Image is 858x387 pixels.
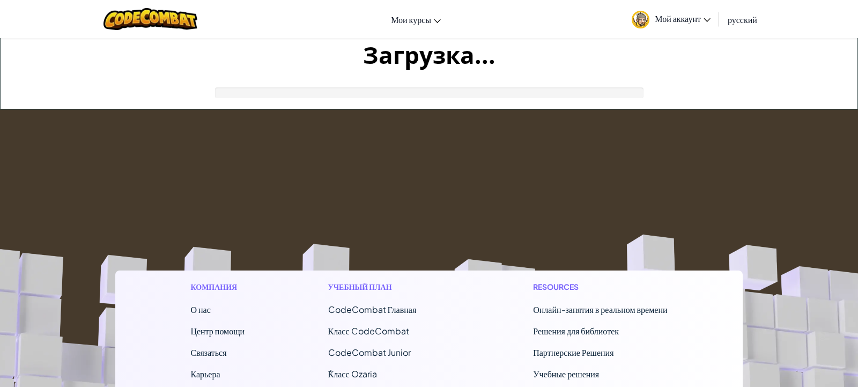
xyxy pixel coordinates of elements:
span: Мои курсы [391,14,431,25]
h1: Учебный план [328,281,450,293]
a: Учебные решения [533,368,599,379]
a: ٌКласс Ozaria [328,368,377,379]
a: Мои курсы [386,5,446,34]
span: Связаться [190,347,226,358]
span: CodeCombat Главная [328,304,417,315]
a: Карьера [190,368,220,379]
a: Мой аккаунт [626,2,716,36]
span: русский [728,14,757,25]
a: Решения для библиотек [533,325,619,337]
a: CodeCombat Junior [328,347,411,358]
img: CodeCombat logo [103,8,197,30]
h1: Загрузка... [1,38,857,71]
a: русский [722,5,763,34]
a: О нас [190,304,210,315]
h1: Компания [190,281,245,293]
a: Класс CodeCombat [328,325,409,337]
span: Мой аккаунт [655,13,711,24]
a: Онлайн-занятия в реальном времени [533,304,667,315]
a: Партнерские Решения [533,347,613,358]
img: avatar [632,11,649,28]
a: Центр помощи [190,325,245,337]
h1: Resources [533,281,667,293]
